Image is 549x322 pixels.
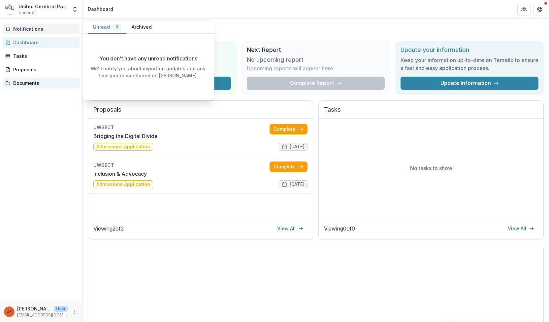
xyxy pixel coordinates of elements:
[533,3,546,16] button: Get Help
[324,106,538,119] h2: Tasks
[93,170,147,178] a: Inclusion & Advocacy
[270,124,307,134] a: Complete
[54,306,68,312] p: User
[247,56,304,63] h3: No upcoming report
[93,132,158,140] a: Bridging the Digital Divide
[88,21,126,34] button: Unread
[13,66,74,73] div: Proposals
[115,24,118,29] span: 0
[88,6,113,13] div: Dashboard
[17,305,51,312] p: [PERSON_NAME] <[EMAIL_ADDRESS][DOMAIN_NAME]> <[EMAIL_ADDRESS][DOMAIN_NAME]>
[517,3,531,16] button: Partners
[270,161,307,172] a: Complete
[13,26,77,32] span: Notifications
[85,4,116,14] nav: breadcrumb
[88,24,544,36] h1: Dashboard
[410,164,452,172] p: No tasks to show
[3,78,80,89] a: Documents
[5,4,16,15] img: United Cerebral Palsy Association of Eastern Connecticut Inc.
[18,10,37,16] span: Nonprofit
[13,80,74,87] div: Documents
[93,225,124,233] p: Viewing 2 of 2
[88,65,209,79] p: We'll notify you about important updates and any time you're mentioned on [PERSON_NAME].
[13,39,74,46] div: Dashboard
[324,225,355,233] p: Viewing 0 of 0
[3,64,80,75] a: Proposals
[13,53,74,59] div: Tasks
[401,56,538,72] h3: Keep your information up-to-date on Temelio to ensure a fast and easy application process.
[7,309,12,314] div: Joanna Marrero <grants@ucpect.org> <grants@ucpect.org>
[126,21,157,34] button: Archived
[247,46,385,54] h2: Next Report
[273,223,307,234] a: View All
[401,77,538,90] a: Update Information
[70,3,80,16] button: Open entity switcher
[18,3,68,10] div: United Cerebral Palsy Association of Eastern [US_STATE] Inc.
[401,46,538,54] h2: Update your information
[247,64,335,72] p: Upcoming reports will appear here.
[70,308,78,316] button: More
[93,106,307,119] h2: Proposals
[3,37,80,48] a: Dashboard
[3,24,80,34] button: Notifications
[504,223,538,234] a: View All
[99,54,197,62] p: You don't have any unread notifications
[3,51,80,61] a: Tasks
[17,312,68,318] p: [EMAIL_ADDRESS][DOMAIN_NAME]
